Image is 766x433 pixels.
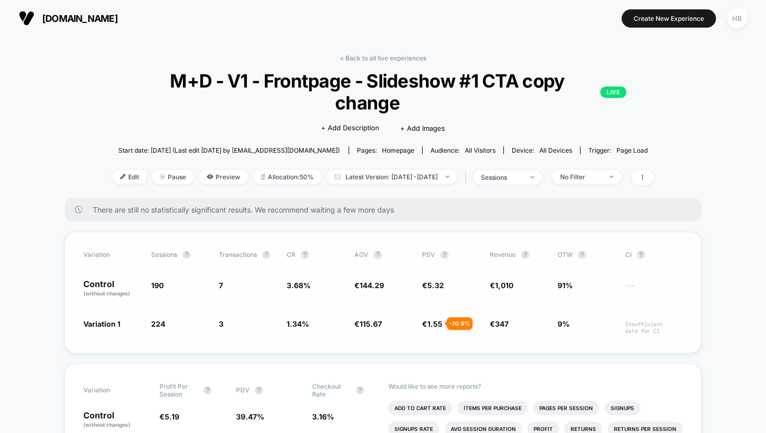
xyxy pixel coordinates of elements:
span: 1.34 % [287,319,309,328]
span: 5.19 [165,412,179,421]
span: + Add Description [321,123,379,133]
img: edit [120,174,126,179]
button: ? [578,251,586,259]
div: Trigger: [588,146,648,154]
img: end [530,176,534,178]
button: ? [301,251,309,259]
button: ? [182,251,191,259]
span: Edit [113,170,147,184]
span: 190 [151,281,164,290]
span: [DOMAIN_NAME] [42,13,118,24]
span: M+D - V1 - Frontpage - Slideshow #1 CTA copy change [140,70,626,114]
span: 7 [219,281,223,290]
span: 5.32 [427,281,444,290]
span: All Visitors [465,146,496,154]
button: ? [262,251,270,259]
span: Revenue [490,251,516,258]
li: Signups [604,401,640,415]
img: Visually logo [19,10,34,26]
span: (without changes) [83,422,130,428]
div: Pages: [357,146,414,154]
button: ? [356,386,364,394]
button: ? [255,386,263,394]
span: Latest Version: [DATE] - [DATE] [327,170,457,184]
button: ? [440,251,449,259]
span: Device: [503,146,580,154]
span: Sessions [151,251,177,258]
span: € [422,319,442,328]
span: | [462,170,473,185]
li: Add To Cart Rate [388,401,452,415]
li: Pages Per Session [533,401,599,415]
span: 3 [219,319,224,328]
button: ? [374,251,382,259]
span: 91% [558,281,573,290]
span: € [354,319,382,328]
span: 115.67 [360,319,382,328]
span: € [490,319,509,328]
button: Create New Experience [622,9,716,28]
span: Checkout Rate [312,382,351,398]
span: 224 [151,319,165,328]
div: sessions [481,174,523,181]
span: € [490,281,513,290]
span: all devices [539,146,572,154]
p: LIVE [600,86,626,98]
span: Variation [83,251,141,259]
span: € [354,281,384,290]
span: € [422,281,444,290]
span: 39.47 % [236,412,264,421]
span: Start date: [DATE] (Last edit [DATE] by [EMAIL_ADDRESS][DOMAIN_NAME]) [118,146,340,154]
div: - 70.9 % [447,317,473,330]
span: Page Load [616,146,648,154]
img: end [160,174,165,179]
span: 9% [558,319,570,328]
span: AOV [354,251,368,258]
img: end [446,176,449,178]
span: Allocation: 50% [253,170,322,184]
p: Control [83,280,141,298]
span: Pause [152,170,194,184]
div: Audience: [430,146,496,154]
span: 3.16 % [312,412,334,421]
div: HB [727,8,747,29]
span: CI [625,251,683,259]
span: Transactions [219,251,257,258]
button: ? [521,251,529,259]
li: Items Per Purchase [458,401,528,415]
span: 1.55 [427,319,442,328]
span: € [159,412,179,421]
span: Insufficient data for CI [625,321,683,335]
span: --- [625,282,683,298]
span: Variation [83,382,141,398]
span: CR [287,251,295,258]
button: HB [724,8,750,29]
button: ? [203,386,212,394]
span: 347 [495,319,509,328]
a: < Back to all live experiences [340,54,426,62]
span: PSV [422,251,435,258]
span: 3.68 % [287,281,311,290]
span: (without changes) [83,290,130,296]
span: Variation 1 [83,319,120,328]
span: PDV [236,386,250,394]
button: ? [637,251,645,259]
img: end [610,176,613,178]
p: Would like to see more reports? [388,382,683,390]
span: Profit Per Session [159,382,198,398]
img: rebalance [261,174,265,180]
span: There are still no statistically significant results. We recommend waiting a few more days [93,205,681,214]
button: [DOMAIN_NAME] [16,10,121,27]
span: + Add Images [400,124,445,132]
img: calendar [335,174,340,179]
span: Preview [199,170,248,184]
p: Control [83,411,149,429]
span: 1,010 [495,281,513,290]
span: OTW [558,251,615,259]
span: homepage [382,146,414,154]
div: No Filter [560,173,602,181]
span: 144.29 [360,281,384,290]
